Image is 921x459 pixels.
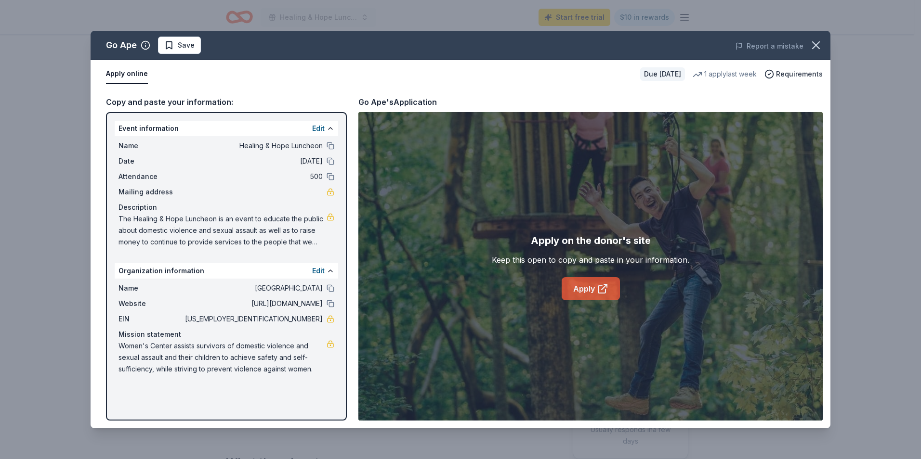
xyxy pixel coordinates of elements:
[776,68,823,80] span: Requirements
[118,298,183,309] span: Website
[183,171,323,182] span: 500
[158,37,201,54] button: Save
[106,96,347,108] div: Copy and paste your information:
[312,123,325,134] button: Edit
[183,313,323,325] span: [US_EMPLOYER_IDENTIFICATION_NUMBER]
[358,96,437,108] div: Go Ape's Application
[118,171,183,182] span: Attendance
[764,68,823,80] button: Requirements
[183,155,323,167] span: [DATE]
[118,340,327,375] span: Women's Center assists survivors of domestic violence and sexual assault and their children to ac...
[531,233,651,248] div: Apply on the donor's site
[118,155,183,167] span: Date
[183,282,323,294] span: [GEOGRAPHIC_DATA]
[312,265,325,277] button: Edit
[118,213,327,248] span: The Healing & Hope Luncheon is an event to educate the public about domestic violence and sexual ...
[118,329,334,340] div: Mission statement
[118,140,183,152] span: Name
[183,298,323,309] span: [URL][DOMAIN_NAME]
[115,121,338,136] div: Event information
[492,254,689,266] div: Keep this open to copy and paste in your information.
[735,40,803,52] button: Report a mistake
[562,277,620,300] a: Apply
[118,313,183,325] span: EIN
[640,67,685,81] div: Due [DATE]
[106,38,137,53] div: Go Ape
[106,64,148,84] button: Apply online
[178,39,195,51] span: Save
[118,202,334,213] div: Description
[183,140,323,152] span: Healing & Hope Luncheon
[693,68,757,80] div: 1 apply last week
[118,282,183,294] span: Name
[115,263,338,279] div: Organization information
[118,186,183,198] span: Mailing address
